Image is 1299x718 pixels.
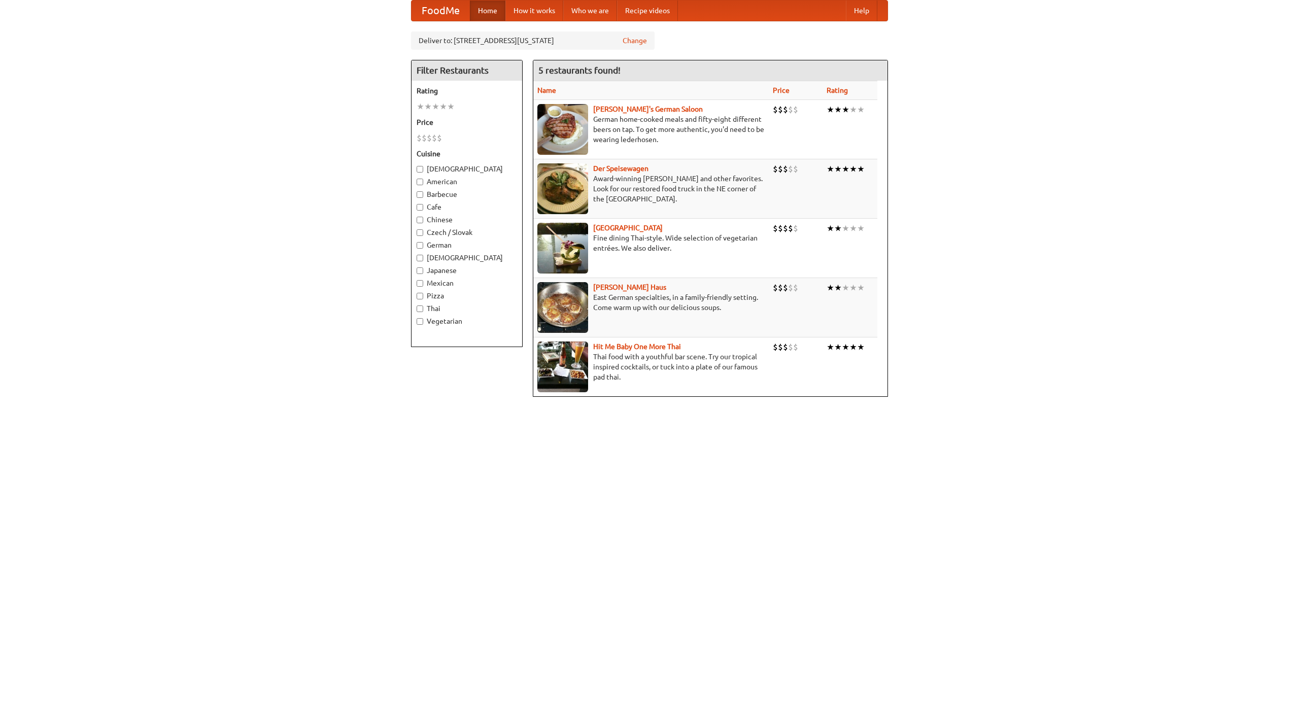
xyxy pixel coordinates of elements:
li: $ [793,163,798,175]
label: Japanese [417,265,517,276]
li: ★ [849,282,857,293]
input: Chinese [417,217,423,223]
a: Rating [827,86,848,94]
li: $ [432,132,437,144]
h5: Cuisine [417,149,517,159]
a: Recipe videos [617,1,678,21]
li: ★ [834,163,842,175]
li: $ [788,223,793,234]
li: $ [788,104,793,115]
a: Der Speisewagen [593,164,648,173]
li: ★ [827,282,834,293]
h5: Price [417,117,517,127]
input: [DEMOGRAPHIC_DATA] [417,255,423,261]
label: [DEMOGRAPHIC_DATA] [417,164,517,174]
p: German home-cooked meals and fifty-eight different beers on tap. To get more authentic, you'd nee... [537,114,765,145]
li: ★ [827,341,834,353]
li: $ [788,341,793,353]
li: ★ [827,223,834,234]
label: Cafe [417,202,517,212]
input: Vegetarian [417,318,423,325]
label: [DEMOGRAPHIC_DATA] [417,253,517,263]
li: $ [437,132,442,144]
a: [PERSON_NAME]'s German Saloon [593,105,703,113]
li: ★ [849,223,857,234]
li: $ [773,163,778,175]
li: ★ [842,282,849,293]
a: Help [846,1,877,21]
label: Mexican [417,278,517,288]
li: ★ [432,101,439,112]
a: Change [623,36,647,46]
input: Cafe [417,204,423,211]
li: ★ [842,104,849,115]
li: ★ [827,163,834,175]
li: $ [778,341,783,353]
li: ★ [439,101,447,112]
input: German [417,242,423,249]
a: [GEOGRAPHIC_DATA] [593,224,663,232]
a: Who we are [563,1,617,21]
h4: Filter Restaurants [412,60,522,81]
a: Home [470,1,505,21]
li: $ [783,104,788,115]
label: Thai [417,303,517,314]
li: $ [793,341,798,353]
li: ★ [857,341,865,353]
img: satay.jpg [537,223,588,273]
li: $ [417,132,422,144]
a: Hit Me Baby One More Thai [593,343,681,351]
li: ★ [857,104,865,115]
li: ★ [849,104,857,115]
label: Vegetarian [417,316,517,326]
li: ★ [842,223,849,234]
li: ★ [417,101,424,112]
label: Chinese [417,215,517,225]
li: $ [773,282,778,293]
li: $ [773,223,778,234]
ng-pluralize: 5 restaurants found! [538,65,621,75]
li: ★ [827,104,834,115]
li: $ [788,163,793,175]
li: $ [793,282,798,293]
input: Barbecue [417,191,423,198]
label: American [417,177,517,187]
li: $ [788,282,793,293]
a: [PERSON_NAME] Haus [593,283,666,291]
input: Japanese [417,267,423,274]
li: $ [778,104,783,115]
li: ★ [849,163,857,175]
li: $ [778,223,783,234]
li: $ [793,104,798,115]
input: Thai [417,305,423,312]
input: Mexican [417,280,423,287]
img: kohlhaus.jpg [537,282,588,333]
label: Pizza [417,291,517,301]
a: FoodMe [412,1,470,21]
li: ★ [447,101,455,112]
a: Price [773,86,790,94]
li: ★ [834,282,842,293]
p: Award-winning [PERSON_NAME] and other favorites. Look for our restored food truck in the NE corne... [537,174,765,204]
input: [DEMOGRAPHIC_DATA] [417,166,423,173]
input: Czech / Slovak [417,229,423,236]
li: $ [783,341,788,353]
li: $ [427,132,432,144]
li: $ [783,282,788,293]
li: $ [422,132,427,144]
label: German [417,240,517,250]
p: Thai food with a youthful bar scene. Try our tropical inspired cocktails, or tuck into a plate of... [537,352,765,382]
p: East German specialties, in a family-friendly setting. Come warm up with our delicious soups. [537,292,765,313]
li: ★ [849,341,857,353]
li: $ [778,282,783,293]
li: ★ [842,163,849,175]
li: ★ [424,101,432,112]
li: $ [783,163,788,175]
li: ★ [857,223,865,234]
input: American [417,179,423,185]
